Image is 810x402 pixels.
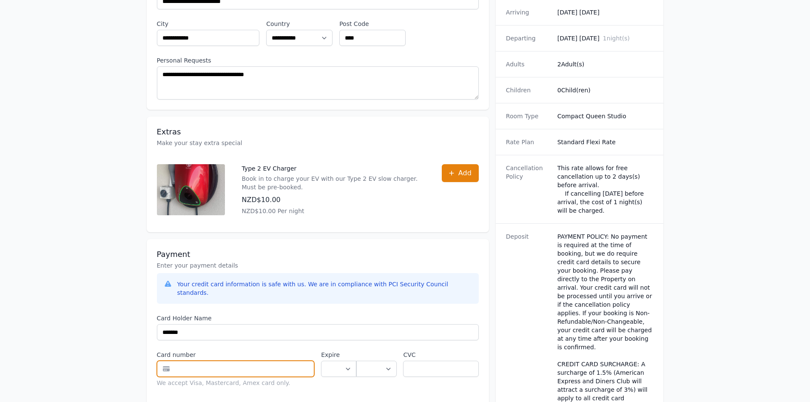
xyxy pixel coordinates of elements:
[506,8,551,17] dt: Arriving
[157,20,260,28] label: City
[356,351,396,359] label: .
[157,56,479,65] label: Personal Requests
[557,34,654,43] dd: [DATE] [DATE]
[506,86,551,94] dt: Children
[157,314,479,322] label: Card Holder Name
[242,164,425,173] p: Type 2 EV Charger
[557,164,654,215] div: This rate allows for free cancellation up to 2 days(s) before arrival. If cancelling [DATE] befor...
[506,112,551,120] dt: Room Type
[242,174,425,191] p: Book in to charge your EV with our Type 2 EV slow charger. Must be pre-booked.
[177,280,472,297] div: Your credit card information is safe with us. We are in compliance with PCI Security Council stan...
[157,139,479,147] p: Make your stay extra special
[157,164,225,215] img: Type 2 EV Charger
[458,168,472,178] span: Add
[506,60,551,68] dt: Adults
[157,261,479,270] p: Enter your payment details
[157,249,479,259] h3: Payment
[557,8,654,17] dd: [DATE] [DATE]
[557,138,654,146] dd: Standard Flexi Rate
[321,351,356,359] label: Expire
[266,20,333,28] label: Country
[506,164,551,215] dt: Cancellation Policy
[242,207,425,215] p: NZD$10.00 Per night
[157,351,315,359] label: Card number
[157,127,479,137] h3: Extras
[339,20,406,28] label: Post Code
[603,35,630,42] span: 1 night(s)
[157,379,315,387] div: We accept Visa, Mastercard, Amex card only.
[557,112,654,120] dd: Compact Queen Studio
[557,86,654,94] dd: 0 Child(ren)
[442,164,479,182] button: Add
[242,195,425,205] p: NZD$10.00
[506,138,551,146] dt: Rate Plan
[557,60,654,68] dd: 2 Adult(s)
[506,34,551,43] dt: Departing
[403,351,478,359] label: CVC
